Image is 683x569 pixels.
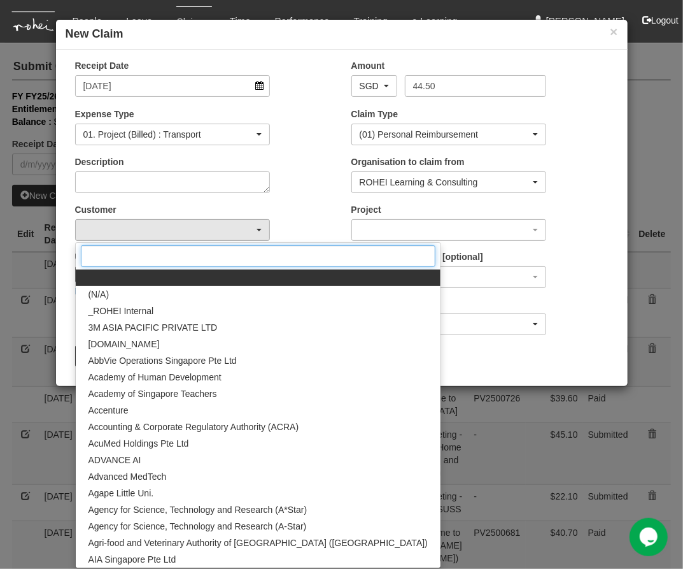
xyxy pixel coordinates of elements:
[88,288,109,301] span: (N/A)
[88,487,154,500] span: Agape Little Uni.
[351,124,547,145] button: (01) Personal Reimbursement
[88,321,218,334] span: 3M ASIA PACIFIC PRIVATE LTD
[360,80,381,92] div: SGD
[351,59,385,72] label: Amount
[88,437,189,450] span: AcuMed Holdings Pte Ltd
[88,305,154,317] span: _ROHEI Internal
[75,108,134,120] label: Expense Type
[351,75,397,97] button: SGD
[75,59,129,72] label: Receipt Date
[351,203,381,216] label: Project
[610,25,617,38] button: ×
[66,27,123,40] b: New Claim
[88,404,129,417] span: Accenture
[360,128,531,141] div: (01) Personal Reimbursement
[75,124,271,145] button: 01. Project (Billed) : Transport
[75,155,124,168] label: Description
[88,371,222,384] span: Academy of Human Development
[88,537,428,549] span: Agri-food and Veterinary Authority of [GEOGRAPHIC_DATA] ([GEOGRAPHIC_DATA])
[88,421,299,433] span: Accounting & Corporate Regulatory Authority (ACRA)
[360,176,531,189] div: ROHEI Learning & Consulting
[81,245,435,267] input: Search
[351,155,465,168] label: Organisation to claim from
[351,108,398,120] label: Claim Type
[75,75,271,97] input: d/m/yyyy
[83,128,255,141] div: 01. Project (Billed) : Transport
[88,503,307,516] span: Agency for Science, Technology and Research (A*Star)
[88,387,217,400] span: Academy of Singapore Teachers
[351,313,547,335] button: Shuhui Lee
[75,203,116,216] label: Customer
[88,354,237,367] span: AbbVie Operations Singapore Pte Ltd
[88,520,307,533] span: Agency for Science, Technology and Research (A-Star)
[88,470,167,483] span: Advanced MedTech
[88,338,160,350] span: [DOMAIN_NAME]
[630,518,670,556] iframe: chat widget
[88,553,176,566] span: AIA Singapore Pte Ltd
[360,318,531,331] div: [PERSON_NAME]
[88,454,141,466] span: ADVANCE AI
[351,171,547,193] button: ROHEI Learning & Consulting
